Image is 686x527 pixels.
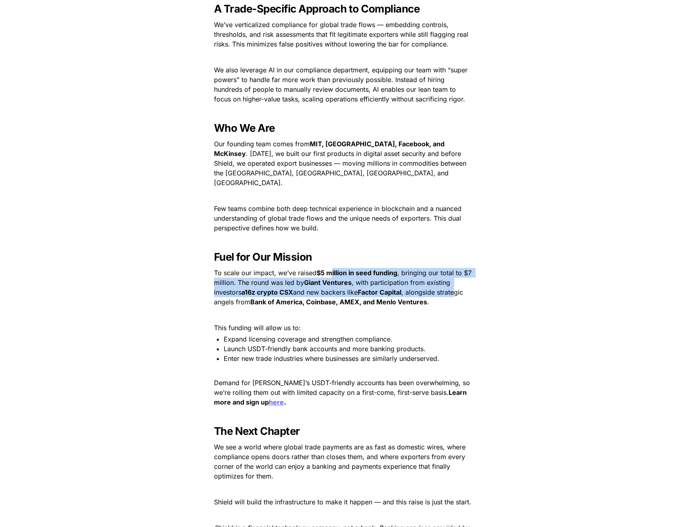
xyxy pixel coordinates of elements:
[304,278,352,287] strong: Giant Ventures
[214,140,446,158] strong: MIT, [GEOGRAPHIC_DATA], Facebook, and McKinsey
[214,2,420,15] strong: A Trade-Specific Approach to Compliance
[284,398,286,406] strong: .
[241,288,293,296] strong: a16z crypto CSX
[224,345,426,353] span: Launch USDT-friendly bank accounts and more banking products.
[427,298,429,306] span: .
[214,425,300,437] strong: The Next Chapter
[224,354,439,363] span: Enter new trade industries where businesses are similarly underserved.
[214,66,470,103] span: We also leverage AI in our compliance department, equipping our team with “super powers” to handl...
[250,298,427,306] strong: Bank of America, Coinbase, AMEX, and Menlo Ventures
[214,498,471,506] span: Shield will build the infrastructure to make it happen — and this raise is just the start.
[358,288,401,296] strong: Factor Capital
[269,398,284,406] a: here
[214,269,317,277] span: To scale our impact, we’ve raised
[214,204,464,232] span: Few teams combine both deep technical experience in blockchain and a nuanced understanding of glo...
[214,324,301,332] span: This funding will allow us to:
[214,140,310,148] span: Our founding team comes from
[317,269,397,277] strong: $5 million in seed funding
[214,379,472,396] span: Demand for [PERSON_NAME]’s USDT-friendly accounts has been overwhelming, so we’re rolling them ou...
[224,335,392,343] span: Expand licensing coverage and strengthen compliance.
[214,251,312,263] strong: Fuel for Our Mission
[214,443,468,480] span: We see a world where global trade payments are as fast as domestic wires, where compliance opens ...
[214,21,470,48] span: We’ve verticalized compliance for global trade flows — embedding controls, thresholds, and risk a...
[214,150,468,187] span: . [DATE], we built our first products in digital asset security and before Shield, we operated ex...
[214,122,275,134] strong: Who We Are
[293,288,358,296] span: and new backers like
